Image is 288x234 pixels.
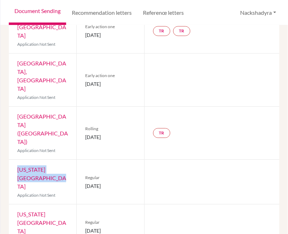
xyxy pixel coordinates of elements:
a: [GEOGRAPHIC_DATA] ([GEOGRAPHIC_DATA]) [17,113,68,145]
span: Regular [85,175,136,181]
span: [DATE] [85,31,136,39]
a: [PERSON_NAME][GEOGRAPHIC_DATA] [17,15,66,39]
span: Application Not Sent [17,148,55,153]
span: Rolling [85,126,136,132]
span: Early action one [85,72,136,79]
span: Application Not Sent [17,95,55,100]
span: Early action one [85,24,136,30]
span: [DATE] [85,182,136,190]
a: [US_STATE][GEOGRAPHIC_DATA] [17,166,66,190]
button: Nackshadyra [237,6,280,19]
span: [DATE] [85,133,136,141]
span: [DATE] [85,80,136,88]
a: TR [173,26,190,36]
span: Regular [85,219,136,226]
span: Application Not Sent [17,192,55,198]
span: Application Not Sent [17,42,55,47]
a: TR [153,128,170,138]
a: [GEOGRAPHIC_DATA], [GEOGRAPHIC_DATA] [17,60,66,92]
a: TR [153,26,170,36]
